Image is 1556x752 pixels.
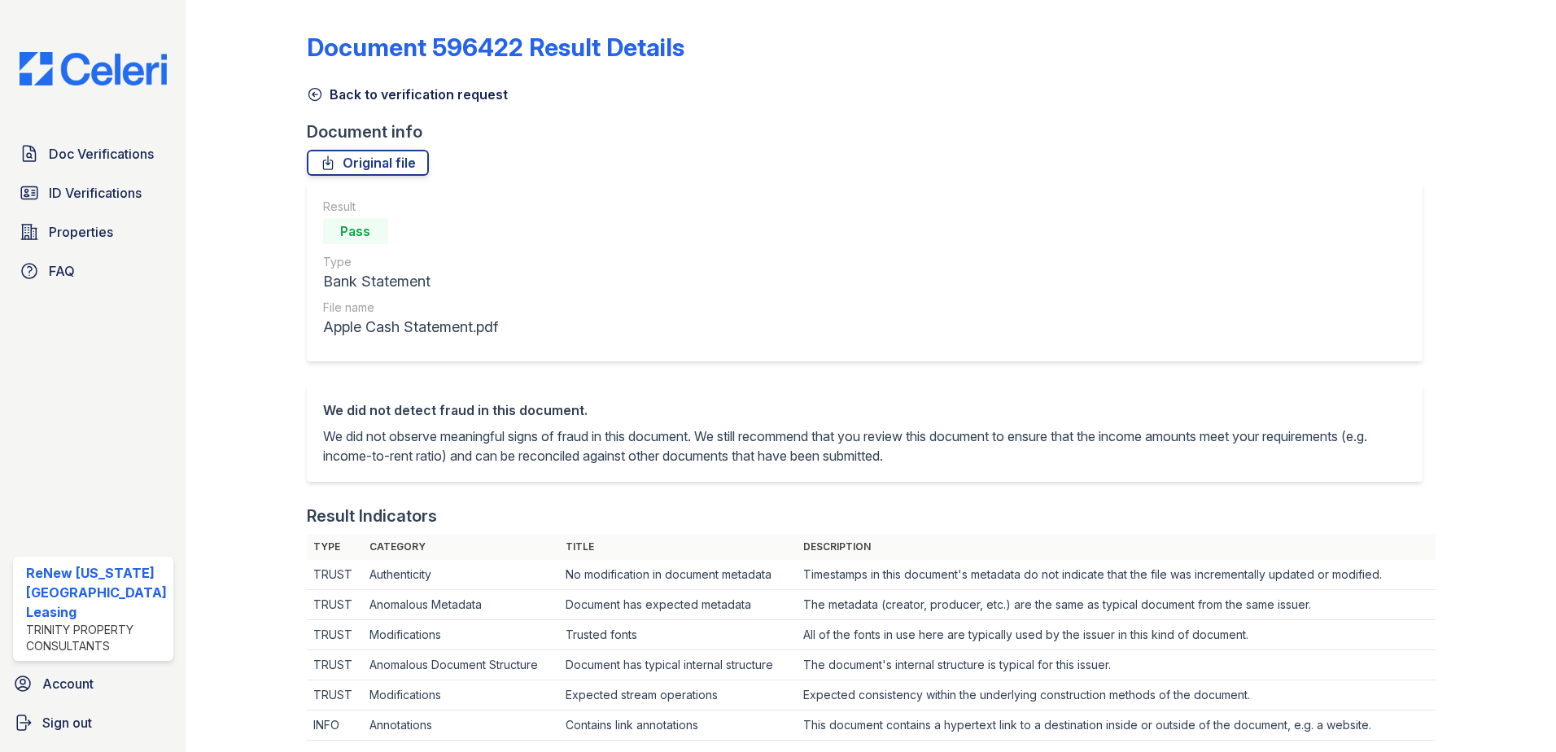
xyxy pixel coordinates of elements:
span: Properties [49,222,113,242]
td: TRUST [307,560,363,590]
a: Document 596422 Result Details [307,33,684,62]
div: Result Indicators [307,505,437,527]
span: FAQ [49,261,75,281]
td: No modification in document metadata [559,560,798,590]
th: Title [559,534,798,560]
div: We did not detect fraud in this document. [323,400,1407,420]
span: ID Verifications [49,183,142,203]
td: The metadata (creator, producer, etc.) are the same as typical document from the same issuer. [797,590,1436,620]
td: All of the fonts in use here are typically used by the issuer in this kind of document. [797,620,1436,650]
td: Expected stream operations [559,680,798,710]
td: INFO [307,710,363,741]
td: Anomalous Metadata [363,590,559,620]
span: Doc Verifications [49,144,154,164]
a: FAQ [13,255,173,287]
td: Timestamps in this document's metadata do not indicate that the file was incrementally updated or... [797,560,1436,590]
td: TRUST [307,590,363,620]
a: Back to verification request [307,85,508,104]
td: Modifications [363,680,559,710]
div: Result [323,199,498,215]
a: Properties [13,216,173,248]
td: Expected consistency within the underlying construction methods of the document. [797,680,1436,710]
td: TRUST [307,650,363,680]
td: Contains link annotations [559,710,798,741]
div: Trinity Property Consultants [26,622,167,654]
div: Type [323,254,498,270]
p: We did not observe meaningful signs of fraud in this document. We still recommend that you review... [323,426,1407,466]
a: Sign out [7,706,180,739]
td: Authenticity [363,560,559,590]
td: Trusted fonts [559,620,798,650]
td: TRUST [307,680,363,710]
td: This document contains a hypertext link to a destination inside or outside of the document, e.g. ... [797,710,1436,741]
span: Account [42,674,94,693]
a: ID Verifications [13,177,173,209]
th: Category [363,534,559,560]
div: File name [323,299,498,316]
td: Document has expected metadata [559,590,798,620]
img: CE_Logo_Blue-a8612792a0a2168367f1c8372b55b34899dd931a85d93a1a3d3e32e68fde9ad4.png [7,52,180,85]
td: Document has typical internal structure [559,650,798,680]
th: Type [307,534,363,560]
span: Sign out [42,713,92,732]
div: Pass [323,218,388,244]
a: Doc Verifications [13,138,173,170]
a: Account [7,667,180,700]
a: Original file [307,150,429,176]
div: ReNew [US_STATE][GEOGRAPHIC_DATA] Leasing [26,563,167,622]
td: The document's internal structure is typical for this issuer. [797,650,1436,680]
td: Annotations [363,710,559,741]
div: Bank Statement [323,270,498,293]
div: Document info [307,120,1436,143]
th: Description [797,534,1436,560]
td: TRUST [307,620,363,650]
div: Apple Cash Statement.pdf [323,316,498,339]
td: Anomalous Document Structure [363,650,559,680]
td: Modifications [363,620,559,650]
